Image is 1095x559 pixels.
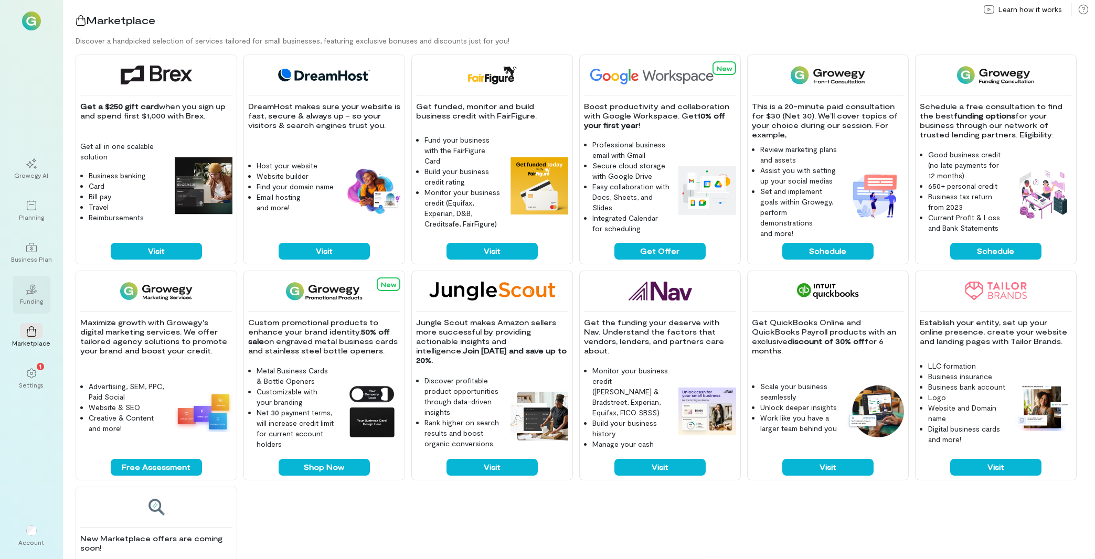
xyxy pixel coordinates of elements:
[89,181,166,191] li: Card
[592,139,670,160] li: Professional business email with Gmail
[89,170,166,181] li: Business banking
[13,360,50,397] a: Settings
[760,402,838,413] li: Unlock deeper insights
[511,157,568,215] img: FairFigure feature
[928,361,1006,371] li: LLC formation
[928,371,1006,382] li: Business insurance
[13,150,50,188] a: Growegy AI
[928,403,1006,424] li: Website and Domain name
[760,165,838,186] li: Assist you with setting up your social medias
[446,459,538,476] button: Visit
[592,213,670,234] li: Integrated Calendar for scheduling
[998,4,1062,15] span: Learn how it works
[511,392,568,440] img: Jungle Scout feature
[121,66,192,84] img: Brex
[111,243,202,260] button: Visit
[416,346,569,364] strong: Join [DATE] and save up to 20%.
[928,149,1006,181] li: Good business credit (no late payments for 12 months)
[584,66,738,84] img: Google Workspace
[846,385,904,437] img: QuickBooks feature
[13,517,50,555] div: Account
[760,186,838,239] li: Set and implement goals within Growegy, perform demonstrations and more!
[797,282,859,300] img: QuickBooks
[76,36,1095,46] div: Discover a handpicked selection of services tailored for small businesses, featuring exclusive bo...
[614,459,706,476] button: Visit
[89,212,166,223] li: Reimbursements
[760,144,838,165] li: Review marketing plans and assets
[629,282,692,300] img: Nav
[11,255,52,263] div: Business Plan
[89,402,166,413] li: Website & SEO
[424,375,502,417] li: Discover profitable product opportunities through data-driven insights
[950,459,1041,476] button: Visit
[15,171,49,179] div: Growegy AI
[846,166,904,224] img: 1-on-1 Consultation feature
[584,111,727,130] strong: 10% off your first year
[381,281,396,288] span: New
[791,66,865,84] img: 1-on-1 Consultation
[343,382,400,440] img: Growegy Promo Products feature
[928,212,1006,233] li: Current Profit & Loss and Bank Statements
[13,234,50,272] a: Business Plan
[147,498,165,517] img: Coming soon
[19,538,45,546] div: Account
[678,388,736,436] img: Nav feature
[274,66,374,84] img: DreamHost
[424,135,502,166] li: Fund your business with the FairFigure Card
[424,187,502,229] li: Monitor your business credit (Equifax, Experian, D&B, Creditsafe, FairFigure)
[592,181,670,213] li: Easy collaboration with Docs, Sheets, and Slides
[920,102,1072,139] p: Schedule a free consultation to find the best for your business through our network of trusted le...
[343,167,400,215] img: DreamHost feature
[592,439,670,449] li: Manage your cash
[13,339,51,347] div: Marketplace
[752,102,904,139] p: This is a 20-minute paid consultation for $30 (Net 30). We’ll cover topics of your choice during ...
[928,181,1006,191] li: 650+ personal credit
[788,337,865,346] strong: discount of 30% off
[175,391,232,432] img: Growegy - Marketing Services feature
[752,318,904,356] p: Get QuickBooks Online and QuickBooks Payroll products with an exclusive for 6 months.
[80,141,166,162] p: Get all in one scalable solution
[424,166,502,187] li: Build your business credit rating
[446,243,538,260] button: Visit
[614,243,706,260] button: Get Offer
[13,192,50,230] a: Planning
[13,318,50,356] a: Marketplace
[717,64,732,72] span: New
[80,102,159,111] strong: Get a $250 gift card
[257,171,334,181] li: Website builder
[928,424,1006,445] li: Digital business cards and more!
[89,381,166,402] li: Advertising, SEM, PPC, Paid Social
[248,102,400,130] p: DreamHost makes sure your website is fast, secure & always up - so your visitors & search engines...
[467,66,517,84] img: FairFigure
[782,243,874,260] button: Schedule
[782,459,874,476] button: Visit
[928,191,1006,212] li: Business tax return from 2023
[39,361,41,371] span: 1
[80,534,232,553] p: New Marketplace offers are coming soon!
[424,417,502,449] li: Rank higher on search results and boost organic conversions
[592,365,670,418] li: Monitor your business credit ([PERSON_NAME] & Bradstreet, Experian, Equifax, FICO SBSS)
[286,282,363,300] img: Growegy Promo Products
[257,160,334,171] li: Host your website
[592,160,670,181] li: Secure cloud storage with Google Drive
[429,282,555,300] img: Jungle Scout
[760,381,838,402] li: Scale your business seamlessly
[175,157,232,215] img: Brex feature
[584,102,736,130] p: Boost productivity and collaboration with Google Workspace. Get !
[257,181,334,192] li: Find your domain name
[80,318,232,356] p: Maximize growth with Growegy's digital marketing services. We offer tailored agency solutions to ...
[13,276,50,314] a: Funding
[279,459,370,476] button: Shop Now
[920,318,1072,346] p: Establish your entity, set up your online presence, create your website and landing pages with Ta...
[1014,166,1072,224] img: Funding Consultation feature
[89,413,166,434] li: Creative & Content and more!
[957,66,1034,84] img: Funding Consultation
[257,386,334,407] li: Customizable with your branding
[257,192,334,213] li: Email hosting and more!
[257,365,334,386] li: Metal Business Cards & Bottle Openers
[80,102,232,121] p: when you sign up and spend first $1,000 with Brex.
[416,318,568,365] p: Jungle Scout makes Amazon sellers more successful by providing actionable insights and intelligence.
[678,166,736,214] img: Google Workspace feature
[1014,382,1072,432] img: Tailor Brands feature
[89,202,166,212] li: Travel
